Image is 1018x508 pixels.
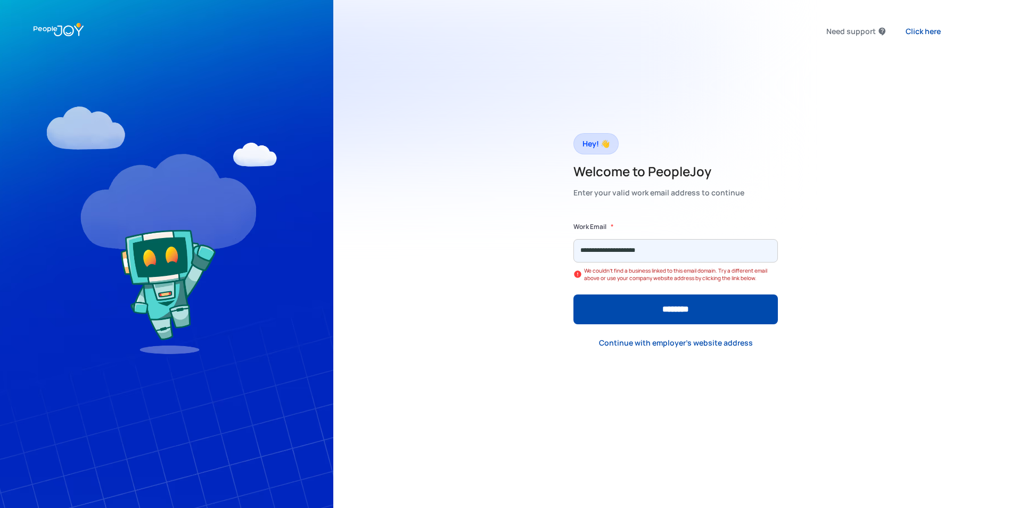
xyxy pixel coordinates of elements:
div: Hey! 👋 [582,136,610,151]
a: Continue with employer's website address [590,332,761,354]
label: Work Email [573,222,606,232]
div: Need support [826,24,876,39]
div: We couldn't find a business linked to this email domain. Try a different email above or use your ... [584,267,778,282]
div: Continue with employer's website address [599,338,753,348]
div: Click here [906,26,941,37]
div: Enter your valid work email address to continue [573,185,744,200]
form: Form [573,222,778,324]
h2: Welcome to PeopleJoy [573,163,744,180]
a: Click here [897,20,949,42]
